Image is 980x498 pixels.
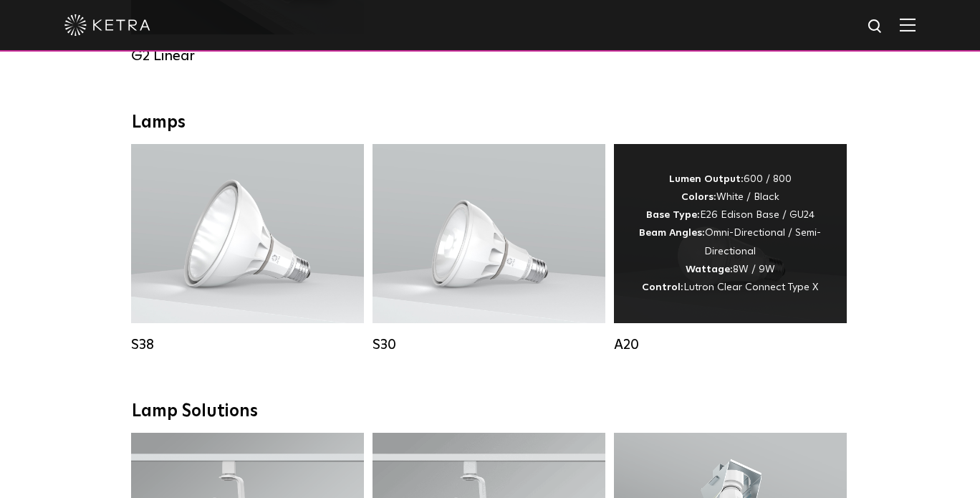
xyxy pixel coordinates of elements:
strong: Beam Angles: [639,228,705,238]
strong: Base Type: [646,210,700,220]
div: S38 [131,336,364,353]
strong: Lumen Output: [669,174,744,184]
img: Hamburger%20Nav.svg [900,18,916,32]
div: 600 / 800 White / Black E26 Edison Base / GU24 Omni-Directional / Semi-Directional 8W / 9W [635,171,825,297]
div: Lamps [132,112,848,133]
div: G2 Linear [131,47,364,64]
a: S30 Lumen Output:1100Colors:White / BlackBase Type:E26 Edison Base / GU24Beam Angles:15° / 25° / ... [373,144,605,353]
div: Lamp Solutions [132,401,848,422]
strong: Colors: [681,192,716,202]
div: A20 [614,336,847,353]
img: ketra-logo-2019-white [64,14,150,36]
a: A20 Lumen Output:600 / 800Colors:White / BlackBase Type:E26 Edison Base / GU24Beam Angles:Omni-Di... [614,144,847,353]
div: S30 [373,336,605,353]
span: Lutron Clear Connect Type X [683,282,818,292]
a: S38 Lumen Output:1100Colors:White / BlackBase Type:E26 Edison Base / GU24Beam Angles:10° / 25° / ... [131,144,364,353]
strong: Wattage: [686,264,733,274]
strong: Control: [642,282,683,292]
img: search icon [867,18,885,36]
